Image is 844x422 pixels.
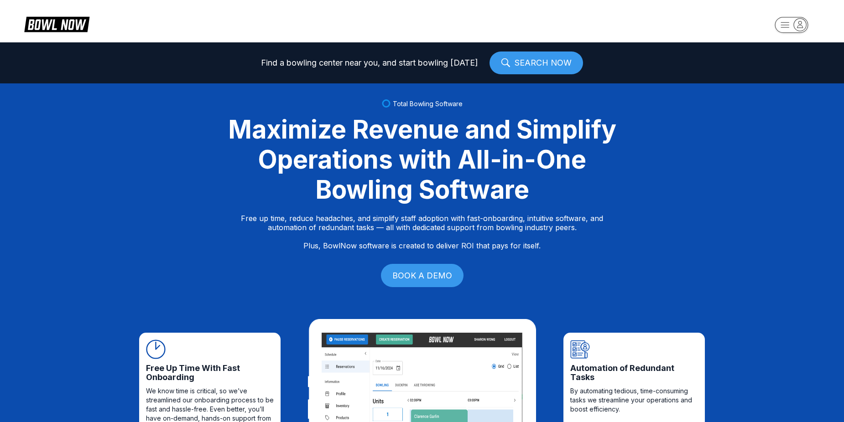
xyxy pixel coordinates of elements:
[261,58,478,67] span: Find a bowling center near you, and start bowling [DATE]
[241,214,603,250] p: Free up time, reduce headaches, and simplify staff adoption with fast-onboarding, intuitive softw...
[570,386,698,414] span: By automating tedious, time-consuming tasks we streamline your operations and boost efficiency.
[381,264,464,287] a: BOOK A DEMO
[393,100,463,108] span: Total Bowling Software
[490,51,583,74] a: SEARCH NOW
[570,364,698,382] span: Automation of Redundant Tasks
[217,114,627,205] div: Maximize Revenue and Simplify Operations with All-in-One Bowling Software
[146,364,274,382] span: Free Up Time With Fast Onboarding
